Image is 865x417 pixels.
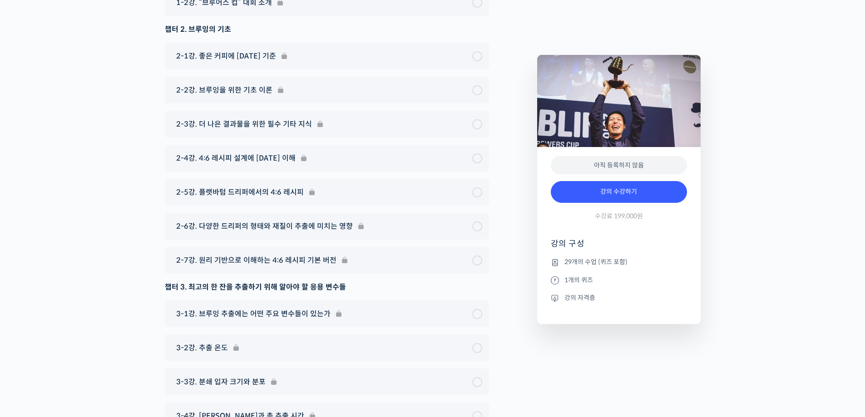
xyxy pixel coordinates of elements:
[165,23,489,35] div: 챕터 2. 브루잉의 기초
[551,238,687,256] h4: 강의 구성
[551,257,687,268] li: 29개의 수업 (퀴즈 포함)
[595,212,643,221] span: 수강료 199,000원
[60,288,117,310] a: 대화
[29,301,34,309] span: 홈
[551,156,687,175] div: 아직 등록하지 않음
[165,281,489,293] div: 챕터 3. 최고의 한 잔을 추출하기 위해 알아야 할 응용 변수들
[551,292,687,303] li: 강의 자격증
[3,288,60,310] a: 홈
[117,288,174,310] a: 설정
[140,301,151,309] span: 설정
[551,181,687,203] a: 강의 수강하기
[83,302,94,309] span: 대화
[551,275,687,285] li: 1개의 퀴즈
